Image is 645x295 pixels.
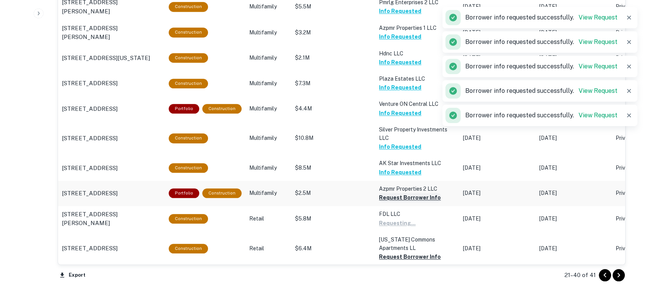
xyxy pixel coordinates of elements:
p: $10.8M [295,134,371,142]
p: [STREET_ADDRESS] [62,244,118,253]
p: Plaza Estates LLC [379,75,455,83]
p: [STREET_ADDRESS] [62,189,118,198]
a: [STREET_ADDRESS] [62,164,161,173]
p: $3.2M [295,29,371,37]
a: View Request [579,112,618,119]
a: [STREET_ADDRESS][PERSON_NAME] [62,210,161,228]
button: Info Requested [379,83,421,92]
button: Go to previous page [599,269,611,281]
p: $2.1M [295,54,371,62]
p: Silver Property Investments LLC [379,125,455,142]
a: View Request [579,38,618,45]
p: FDL LLC [379,210,455,218]
p: Retail [249,245,287,253]
p: [DATE] [463,164,532,172]
iframe: Chat Widget [607,234,645,271]
p: [DATE] [463,134,532,142]
p: Azpmr Properties 2 LLC [379,185,455,193]
p: Multifamily [249,79,287,88]
div: This loan purpose was for construction [169,133,208,143]
button: Export [58,269,87,281]
p: Multifamily [249,189,287,197]
div: This loan purpose was for construction [169,53,208,63]
p: Borrower info requested successfully. [465,62,618,71]
p: Azpmr Properties 1 LLC [379,24,455,32]
p: $2.5M [295,189,371,197]
p: [DATE] [539,3,608,11]
p: [DATE] [539,215,608,223]
div: This loan purpose was for construction [202,104,242,113]
a: [STREET_ADDRESS] [62,79,161,88]
button: Info Requested [379,6,421,16]
a: [STREET_ADDRESS] [62,134,161,143]
button: Info Requested [379,168,421,177]
button: Info Requested [379,58,421,67]
p: $4.4M [295,105,371,113]
p: Multifamily [249,3,287,11]
button: Info Requested [379,32,421,41]
a: [STREET_ADDRESS] [62,244,161,253]
p: [DATE] [539,134,608,142]
p: [US_STATE] Commons Apartments LL [379,235,455,252]
p: $6.4M [295,245,371,253]
p: [DATE] [463,189,532,197]
p: 21–40 of 41 [564,271,596,280]
p: AK Star Investments LLC [379,159,455,167]
button: Go to next page [613,269,625,281]
p: [STREET_ADDRESS] [62,104,118,113]
p: [DATE] [463,3,532,11]
p: [DATE] [539,189,608,197]
div: This loan purpose was for construction [169,244,208,253]
p: [STREET_ADDRESS][US_STATE] [62,53,150,63]
div: This loan purpose was for construction [202,188,242,198]
p: [STREET_ADDRESS] [62,164,118,173]
p: Venture ON Central LLC [379,100,455,108]
p: [STREET_ADDRESS] [62,79,118,88]
p: [DATE] [463,245,532,253]
div: This loan purpose was for construction [169,79,208,88]
p: [DATE] [539,164,608,172]
p: $5.5M [295,3,371,11]
button: Request Borrower Info [379,252,441,261]
p: $7.3M [295,79,371,88]
p: $8.5M [295,164,371,172]
p: Borrower info requested successfully. [465,13,618,22]
a: [STREET_ADDRESS][PERSON_NAME] [62,24,161,42]
a: View Request [579,63,618,70]
div: This is a portfolio loan with 2 properties [169,104,199,113]
p: Multifamily [249,29,287,37]
p: [DATE] [463,215,532,223]
p: [DATE] [539,245,608,253]
p: Borrower info requested successfully. [465,37,618,47]
p: Retail [249,215,287,223]
button: Info Requested [379,109,421,118]
a: View Request [579,87,618,94]
p: Multifamily [249,134,287,142]
a: [STREET_ADDRESS] [62,104,161,113]
a: View Request [579,14,618,21]
a: [STREET_ADDRESS] [62,189,161,198]
p: Multifamily [249,164,287,172]
button: Info Requested [379,142,421,151]
a: [STREET_ADDRESS][US_STATE] [62,53,161,63]
div: This loan purpose was for construction [169,28,208,37]
div: This loan purpose was for construction [169,2,208,11]
p: Hdnc LLC [379,49,455,58]
p: Borrower info requested successfully. [465,86,618,96]
div: This loan purpose was for construction [169,214,208,224]
button: Request Borrower Info [379,193,441,202]
div: This is a portfolio loan with 2 properties [169,188,199,198]
p: Multifamily [249,105,287,113]
p: Multifamily [249,54,287,62]
p: Borrower info requested successfully. [465,111,618,120]
div: This loan purpose was for construction [169,163,208,173]
p: $5.8M [295,215,371,223]
p: [STREET_ADDRESS] [62,134,118,143]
